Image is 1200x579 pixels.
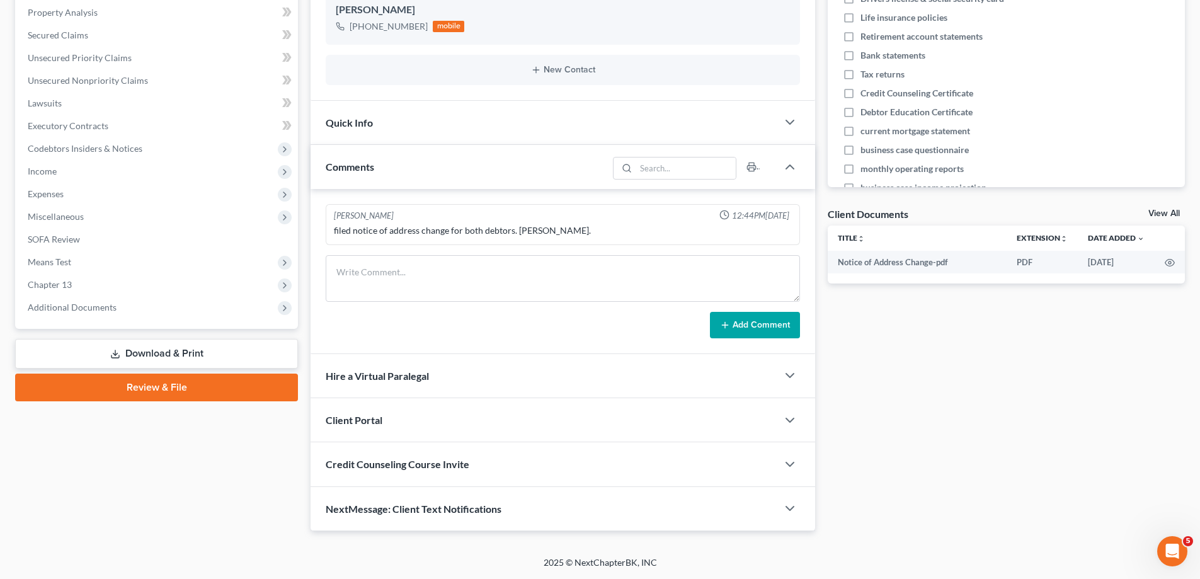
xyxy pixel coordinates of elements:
span: NextMessage: Client Text Notifications [326,503,501,515]
span: business case questionnaire [860,144,969,156]
span: Additional Documents [28,302,117,312]
i: expand_more [1137,235,1145,243]
a: Date Added expand_more [1088,233,1145,243]
span: Property Analysis [28,7,98,18]
span: Expenses [28,188,64,199]
span: Unsecured Nonpriority Claims [28,75,148,86]
span: 5 [1183,536,1193,546]
span: Income [28,166,57,176]
iframe: Intercom live chat [1157,536,1187,566]
span: 12:44PM[DATE] [732,210,789,222]
div: 2025 © NextChapterBK, INC [241,556,959,579]
div: mobile [433,21,464,32]
span: business case income projection [860,181,986,194]
a: Executory Contracts [18,115,298,137]
button: Add Comment [710,312,800,338]
div: [PERSON_NAME] [334,210,394,222]
td: PDF [1007,251,1078,273]
span: Miscellaneous [28,211,84,222]
span: Tax returns [860,68,905,81]
a: Extensionunfold_more [1017,233,1068,243]
a: Review & File [15,374,298,401]
span: Codebtors Insiders & Notices [28,143,142,154]
span: Life insurance policies [860,11,947,24]
a: Download & Print [15,339,298,369]
span: current mortgage statement [860,125,970,137]
i: unfold_more [1060,235,1068,243]
td: [DATE] [1078,251,1155,273]
a: View All [1148,209,1180,218]
span: Lawsuits [28,98,62,108]
span: SOFA Review [28,234,80,244]
a: Unsecured Nonpriority Claims [18,69,298,92]
span: Client Portal [326,414,382,426]
div: Client Documents [828,207,908,221]
a: Lawsuits [18,92,298,115]
span: monthly operating reports [860,163,964,175]
a: SOFA Review [18,228,298,251]
div: [PERSON_NAME] [336,3,790,18]
input: Search... [636,158,736,179]
td: Notice of Address Change-pdf [828,251,1007,273]
span: Hire a Virtual Paralegal [326,370,429,382]
i: unfold_more [857,235,865,243]
span: Retirement account statements [860,30,983,43]
span: Means Test [28,256,71,267]
a: Titleunfold_more [838,233,865,243]
span: Chapter 13 [28,279,72,290]
span: Executory Contracts [28,120,108,131]
a: Property Analysis [18,1,298,24]
a: Secured Claims [18,24,298,47]
span: Bank statements [860,49,925,62]
a: Unsecured Priority Claims [18,47,298,69]
button: New Contact [336,65,790,75]
span: Unsecured Priority Claims [28,52,132,63]
div: filed notice of address change for both debtors. [PERSON_NAME]. [334,224,792,237]
span: Debtor Education Certificate [860,106,973,118]
span: Credit Counseling Course Invite [326,458,469,470]
span: Comments [326,161,374,173]
span: Secured Claims [28,30,88,40]
span: Quick Info [326,117,373,129]
div: [PHONE_NUMBER] [350,20,428,33]
span: Credit Counseling Certificate [860,87,973,100]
